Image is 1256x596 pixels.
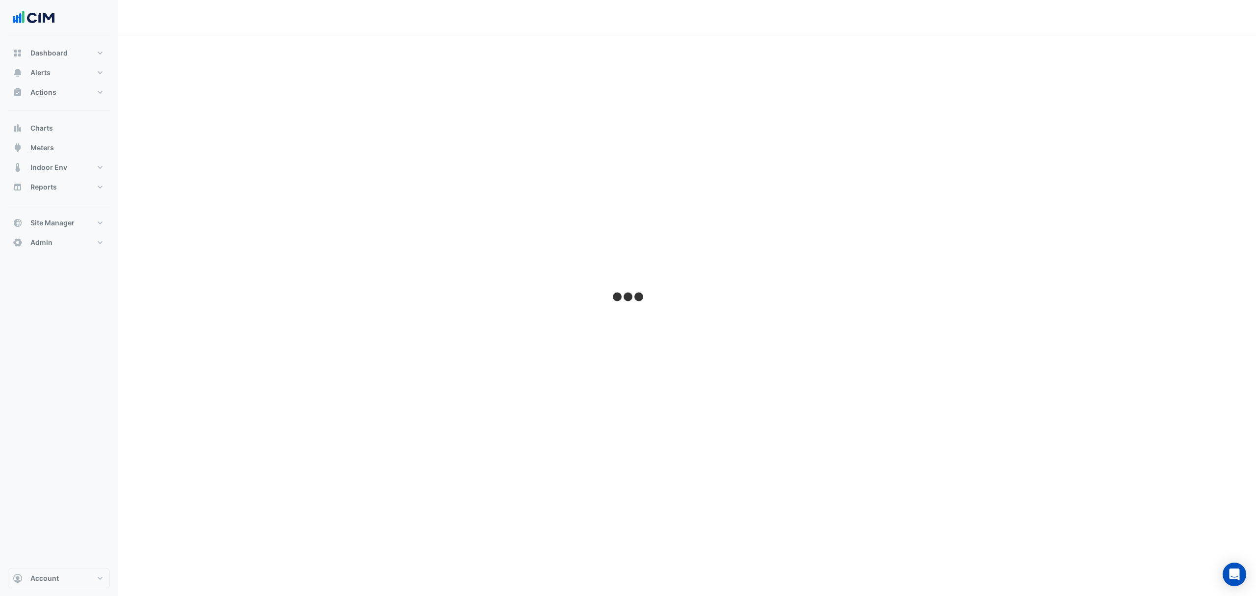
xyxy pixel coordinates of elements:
[13,87,23,97] app-icon: Actions
[30,182,57,192] span: Reports
[30,143,54,153] span: Meters
[13,48,23,58] app-icon: Dashboard
[30,87,56,97] span: Actions
[8,82,110,102] button: Actions
[8,569,110,588] button: Account
[8,118,110,138] button: Charts
[30,218,75,228] span: Site Manager
[1223,563,1246,586] div: Open Intercom Messenger
[13,68,23,78] app-icon: Alerts
[30,68,51,78] span: Alerts
[8,233,110,252] button: Admin
[30,123,53,133] span: Charts
[13,218,23,228] app-icon: Site Manager
[8,158,110,177] button: Indoor Env
[8,63,110,82] button: Alerts
[13,143,23,153] app-icon: Meters
[8,43,110,63] button: Dashboard
[8,138,110,158] button: Meters
[13,163,23,172] app-icon: Indoor Env
[13,123,23,133] app-icon: Charts
[12,8,56,27] img: Company Logo
[30,163,67,172] span: Indoor Env
[8,177,110,197] button: Reports
[30,238,52,247] span: Admin
[8,213,110,233] button: Site Manager
[13,238,23,247] app-icon: Admin
[30,48,68,58] span: Dashboard
[30,573,59,583] span: Account
[13,182,23,192] app-icon: Reports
